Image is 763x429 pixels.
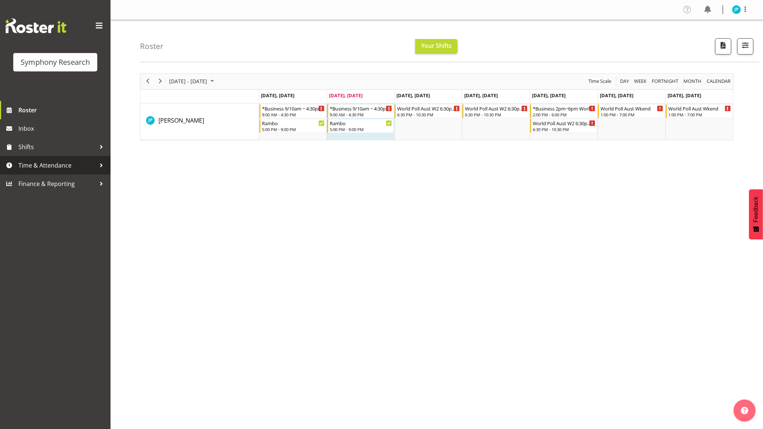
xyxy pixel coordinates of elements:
div: 6:30 PM - 10:30 PM [533,126,595,132]
div: Jake Pringle"s event - World Poll Aust Wkend Begin From Saturday, October 11, 2025 at 1:00:00 PM ... [598,104,665,118]
button: Fortnight [651,77,680,86]
div: 9:00 AM - 4:30 PM [262,112,325,117]
div: 1:00 PM - 7:00 PM [668,112,731,117]
button: Time Scale [587,77,613,86]
span: [DATE], [DATE] [532,92,566,99]
div: Jake Pringle"s event - World Poll Aust W2 6:30pm~10:30pm Begin From Friday, October 10, 2025 at 6... [530,119,597,133]
div: Jake Pringle"s event - *Business 9/10am ~ 4:30pm Begin From Monday, October 6, 2025 at 9:00:00 AM... [259,104,326,118]
span: [DATE], [DATE] [261,92,294,99]
div: Jake Pringle"s event - *Business 2pm~6pm World Poll Aust Begin From Friday, October 10, 2025 at 2... [530,104,597,118]
div: Jake Pringle"s event - *Business 9/10am ~ 4:30pm Begin From Tuesday, October 7, 2025 at 9:00:00 A... [327,104,394,118]
span: calendar [706,77,731,86]
span: Inbox [18,123,107,134]
div: World Poll Aust Wkend [668,105,731,112]
div: 6:30 PM - 10:30 PM [397,112,460,117]
span: Time Scale [588,77,612,86]
button: Previous [143,77,153,86]
div: *Business 9/10am ~ 4:30pm [330,105,392,112]
a: [PERSON_NAME] [158,116,204,125]
img: help-xxl-2.png [741,407,748,414]
button: Month [706,77,732,86]
div: 9:00 AM - 4:30 PM [330,112,392,117]
span: [DATE], [DATE] [600,92,633,99]
span: Month [683,77,702,86]
div: Jake Pringle"s event - Rambo Begin From Monday, October 6, 2025 at 5:00:00 PM GMT+13:00 Ends At M... [259,119,326,133]
div: *Business 2pm~6pm World Poll Aust [533,105,595,112]
div: World Poll Aust W2 6:30pm~10:30pm [533,119,595,127]
div: World Poll Aust W2 6:30pm~10:30pm [465,105,528,112]
div: next period [154,74,167,89]
span: Fortnight [651,77,679,86]
span: Finance & Reporting [18,178,96,189]
div: Symphony Research [21,57,90,68]
div: *Business 9/10am ~ 4:30pm [262,105,325,112]
img: jake-pringle11873.jpg [732,5,741,14]
button: Timeline Month [682,77,703,86]
span: Roster [18,105,107,116]
div: Jake Pringle"s event - World Poll Aust Wkend Begin From Sunday, October 12, 2025 at 1:00:00 PM GM... [666,104,733,118]
div: 1:00 PM - 7:00 PM [601,112,663,117]
span: Feedback [753,197,759,222]
div: Jake Pringle"s event - World Poll Aust W2 6:30pm~10:30pm Begin From Thursday, October 9, 2025 at ... [462,104,529,118]
img: Rosterit website logo [6,18,66,33]
div: World Poll Aust W2 6:30pm~10:30pm [397,105,460,112]
span: Day [619,77,630,86]
button: Feedback - Show survey [749,189,763,239]
button: Timeline Week [633,77,648,86]
span: [DATE], [DATE] [329,92,363,99]
div: Jake Pringle"s event - World Poll Aust W2 6:30pm~10:30pm Begin From Wednesday, October 8, 2025 at... [395,104,462,118]
span: Week [633,77,647,86]
button: Your Shifts [415,39,458,54]
div: Jake Pringle"s event - Rambo Begin From Tuesday, October 7, 2025 at 5:00:00 PM GMT+13:00 Ends At ... [327,119,394,133]
table: Timeline Week of October 7, 2025 [259,103,733,140]
button: Filter Shifts [737,38,753,54]
h4: Roster [140,42,164,50]
div: 5:00 PM - 9:00 PM [330,126,392,132]
div: 2:00 PM - 6:00 PM [533,112,595,117]
span: [DATE], [DATE] [464,92,498,99]
button: Timeline Day [619,77,630,86]
span: Shifts [18,141,96,152]
span: [DATE], [DATE] [668,92,701,99]
div: Rambo [262,119,325,127]
span: [DATE] - [DATE] [168,77,208,86]
div: October 06 - 12, 2025 [167,74,218,89]
div: Rambo [330,119,392,127]
td: Jake Pringle resource [140,103,259,140]
div: 6:30 PM - 10:30 PM [465,112,528,117]
div: 5:00 PM - 9:00 PM [262,126,325,132]
div: World Poll Aust Wkend [601,105,663,112]
button: Next [155,77,165,86]
span: Time & Attendance [18,160,96,171]
span: [DATE], [DATE] [397,92,430,99]
button: October 2025 [168,77,217,86]
div: Timeline Week of October 7, 2025 [140,73,734,140]
button: Download a PDF of the roster according to the set date range. [715,38,731,54]
span: Your Shifts [421,42,452,50]
div: previous period [141,74,154,89]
